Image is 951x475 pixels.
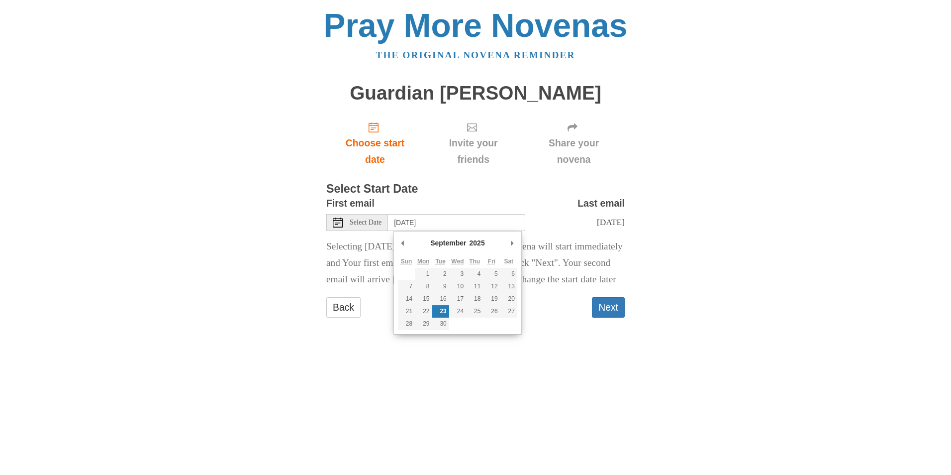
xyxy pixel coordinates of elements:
button: 15 [415,293,432,305]
span: Invite your friends [434,135,513,168]
button: 8 [415,280,432,293]
button: 28 [398,318,415,330]
abbr: Monday [417,258,430,265]
button: 24 [449,305,466,318]
abbr: Saturday [504,258,513,265]
button: 1 [415,268,432,280]
button: Next Month [507,236,517,250]
button: 5 [483,268,500,280]
input: Use the arrow keys to pick a date [388,214,525,231]
div: Click "Next" to confirm your start date first. [523,114,625,173]
button: 3 [449,268,466,280]
button: 27 [500,305,517,318]
button: 12 [483,280,500,293]
h1: Guardian [PERSON_NAME] [326,83,625,104]
button: 30 [432,318,449,330]
abbr: Friday [488,258,495,265]
button: 6 [500,268,517,280]
abbr: Sunday [401,258,412,265]
div: Click "Next" to confirm your start date first. [424,114,523,173]
button: Previous Month [398,236,408,250]
label: Last email [577,195,625,212]
button: 14 [398,293,415,305]
a: Back [326,297,361,318]
div: 2025 [468,236,486,250]
button: 22 [415,305,432,318]
button: 25 [466,305,483,318]
abbr: Thursday [469,258,480,265]
button: 7 [398,280,415,293]
button: 10 [449,280,466,293]
button: 11 [466,280,483,293]
button: 23 [432,305,449,318]
p: Selecting [DATE] as the start date means Your novena will start immediately and Your first email ... [326,238,625,288]
button: 20 [500,293,517,305]
span: Choose start date [336,135,414,168]
button: 21 [398,305,415,318]
span: Select Date [350,219,381,226]
abbr: Tuesday [435,258,445,265]
button: 2 [432,268,449,280]
button: 13 [500,280,517,293]
label: First email [326,195,375,212]
button: 29 [415,318,432,330]
button: 16 [432,293,449,305]
a: The original novena reminder [376,50,575,60]
a: Choose start date [326,114,424,173]
h3: Select Start Date [326,183,625,196]
button: 17 [449,293,466,305]
div: September [429,236,468,250]
abbr: Wednesday [451,258,464,265]
button: 4 [466,268,483,280]
button: 18 [466,293,483,305]
button: 26 [483,305,500,318]
span: Share your novena [533,135,615,168]
button: 9 [432,280,449,293]
a: Pray More Novenas [324,7,628,44]
button: 19 [483,293,500,305]
button: Next [592,297,625,318]
span: [DATE] [597,217,625,227]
